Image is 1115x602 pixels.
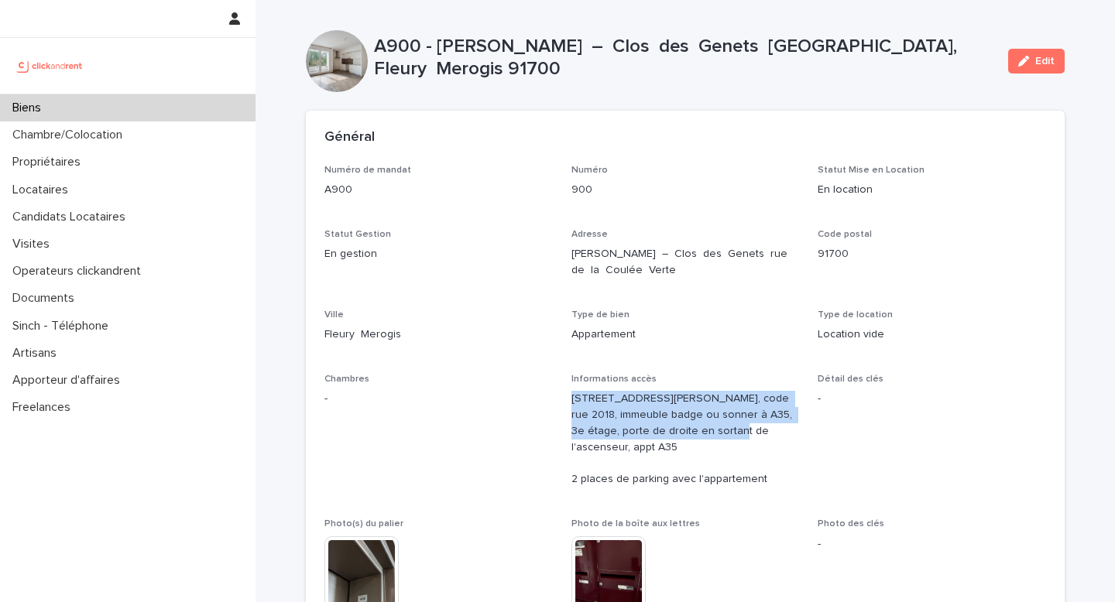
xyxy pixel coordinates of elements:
[6,319,121,333] p: Sinch - Téléphone
[6,128,135,142] p: Chambre/Colocation
[324,182,553,198] p: A900
[818,327,1046,343] p: Location vide
[818,182,1046,198] p: En location
[6,346,69,361] p: Artisans
[6,155,93,169] p: Propriétaires
[818,391,1046,407] p: -
[6,264,153,279] p: Operateurs clickandrent
[6,210,138,224] p: Candidats Locataires
[571,310,630,320] span: Type de bien
[571,230,608,239] span: Adresse
[818,375,883,384] span: Détail des clés
[1008,49,1065,74] button: Edit
[571,391,800,487] p: [STREET_ADDRESS][PERSON_NAME], code rue 2018, immeuble badge ou sonner à A35, 3e étage, porte de ...
[571,246,800,279] p: [PERSON_NAME] – Clos des Genets rue de la Coulée Verte
[571,182,800,198] p: 900
[6,291,87,306] p: Documents
[1035,56,1055,67] span: Edit
[6,183,81,197] p: Locataires
[374,36,996,80] p: A900 - [PERSON_NAME] – Clos des Genets [GEOGRAPHIC_DATA], Fleury Merogis 91700
[571,327,800,343] p: Appartement
[6,400,83,415] p: Freelances
[571,375,657,384] span: Informations accès
[324,246,553,262] p: En gestion
[818,536,1046,552] p: -
[818,166,925,175] span: Statut Mise en Location
[818,246,1046,262] p: 91700
[818,310,893,320] span: Type de location
[818,519,884,528] span: Photo des clés
[324,391,553,407] p: -
[324,310,344,320] span: Ville
[324,166,411,175] span: Numéro de mandat
[571,519,700,528] span: Photo de la boîte aux lettres
[571,166,608,175] span: Numéro
[12,50,87,81] img: UCB0brd3T0yccxBKYDjQ
[324,230,391,239] span: Statut Gestion
[324,519,403,528] span: Photo(s) du palier
[324,375,369,384] span: Chambres
[324,129,375,146] h2: Général
[324,327,553,343] p: Fleury Merogis
[6,237,62,251] p: Visites
[6,373,132,388] p: Apporteur d'affaires
[6,101,53,115] p: Biens
[818,230,872,239] span: Code postal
